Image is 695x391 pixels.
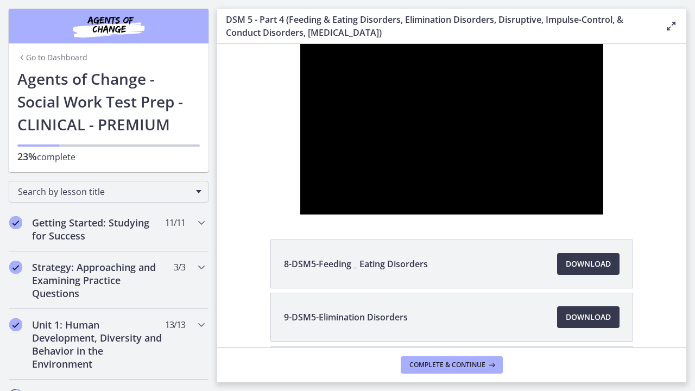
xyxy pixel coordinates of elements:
[17,67,200,136] h1: Agents of Change - Social Work Test Prep - CLINICAL - PREMIUM
[9,318,22,331] i: Completed
[9,216,22,229] i: Completed
[284,311,408,324] span: 9-DSM5-Elimination Disorders
[557,253,620,275] a: Download
[217,44,686,215] iframe: Video Lesson
[17,150,37,163] span: 23%
[17,150,200,163] p: complete
[17,52,87,63] a: Go to Dashboard
[9,261,22,274] i: Completed
[43,13,174,39] img: Agents of Change
[226,13,647,39] h3: DSM 5 - Part 4 (Feeding & Eating Disorders, Elimination Disorders, Disruptive, Impulse-Control, &...
[401,356,503,374] button: Complete & continue
[9,181,208,203] div: Search by lesson title
[18,186,191,198] span: Search by lesson title
[409,361,485,369] span: Complete & continue
[165,216,185,229] span: 11 / 11
[32,216,165,242] h2: Getting Started: Studying for Success
[174,261,185,274] span: 3 / 3
[32,261,165,300] h2: Strategy: Approaching and Examining Practice Questions
[566,257,611,270] span: Download
[557,306,620,328] a: Download
[284,257,428,270] span: 8-DSM5-Feeding _ Eating Disorders
[566,311,611,324] span: Download
[32,318,165,370] h2: Unit 1: Human Development, Diversity and Behavior in the Environment
[165,318,185,331] span: 13 / 13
